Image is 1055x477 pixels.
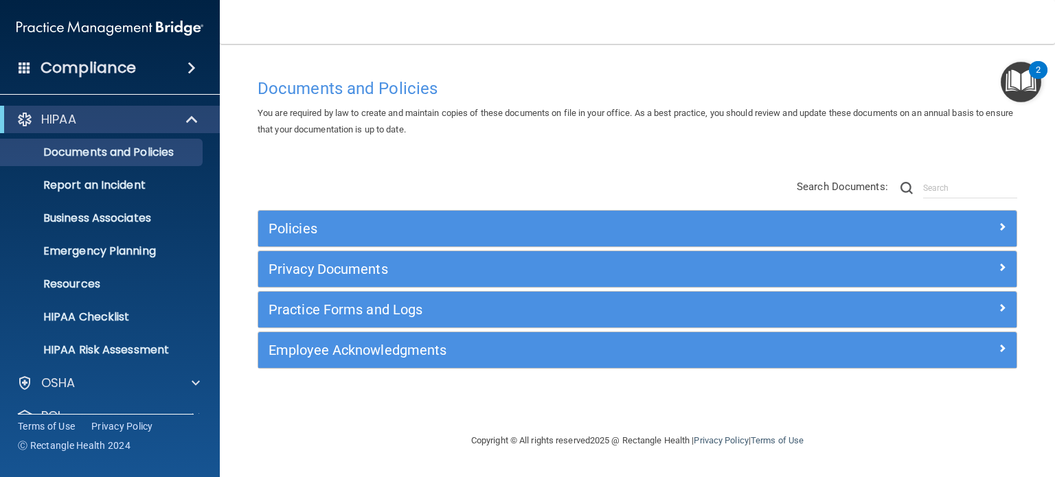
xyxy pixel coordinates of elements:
[16,408,200,424] a: PCI
[269,261,817,277] h5: Privacy Documents
[269,221,817,236] h5: Policies
[9,211,196,225] p: Business Associates
[900,182,913,194] img: ic-search.3b580494.png
[9,178,196,192] p: Report an Incident
[9,146,196,159] p: Documents and Policies
[1036,70,1041,88] div: 2
[9,310,196,324] p: HIPAA Checklist
[18,419,75,433] a: Terms of Use
[923,178,1017,198] input: Search
[9,343,196,357] p: HIPAA Risk Assessment
[16,111,199,128] a: HIPAA
[41,58,136,78] h4: Compliance
[797,181,888,193] span: Search Documents:
[41,408,60,424] p: PCI
[41,375,76,391] p: OSHA
[258,108,1013,135] span: You are required by law to create and maintain copies of these documents on file in your office. ...
[269,302,817,317] h5: Practice Forms and Logs
[751,435,804,445] a: Terms of Use
[387,419,888,463] div: Copyright © All rights reserved 2025 @ Rectangle Health | |
[9,244,196,258] p: Emergency Planning
[18,439,131,452] span: Ⓒ Rectangle Health 2024
[269,258,1006,280] a: Privacy Documents
[269,339,1006,361] a: Employee Acknowledgments
[41,111,76,128] p: HIPAA
[16,375,200,391] a: OSHA
[269,342,817,358] h5: Employee Acknowledgments
[694,435,748,445] a: Privacy Policy
[16,14,203,42] img: PMB logo
[1001,62,1041,102] button: Open Resource Center, 2 new notifications
[269,218,1006,240] a: Policies
[91,419,153,433] a: Privacy Policy
[269,299,1006,321] a: Practice Forms and Logs
[258,80,1017,97] h4: Documents and Policies
[9,277,196,291] p: Resources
